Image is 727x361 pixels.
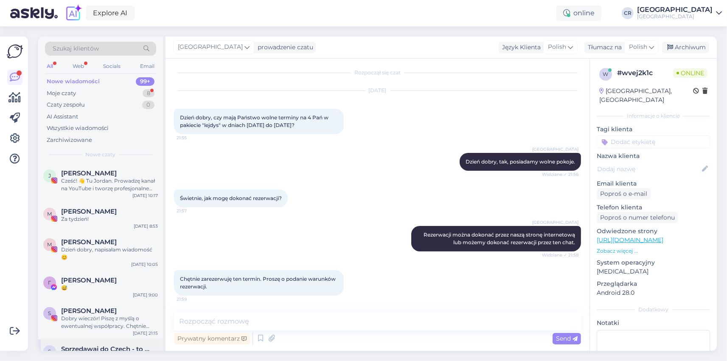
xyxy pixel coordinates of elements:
a: [URL][DOMAIN_NAME] [597,236,663,244]
span: Галина Попова [61,276,117,284]
div: Email [138,61,156,72]
span: Jordan Koman [61,169,117,177]
div: Dobry wieczór! Piszę z myślą o ewentualnej współpracy. Chętnie przygotuję materiały w ramach poby... [61,315,158,330]
div: CR [622,7,634,19]
div: Język Klienta [499,43,541,52]
div: Nowe wiadomości [47,77,100,86]
span: S [48,348,51,355]
span: Online [673,68,707,78]
p: Tagi klienta [597,125,710,134]
span: J [48,172,51,179]
a: [GEOGRAPHIC_DATA][GEOGRAPHIC_DATA] [637,6,722,20]
span: Dzień dobry, czy mają Państwo wolne terminy na 4 Pań w pakiecie "lejdys" w dniach [DATE] do [DATE]? [180,114,330,128]
span: M [48,211,52,217]
div: 0 [142,101,154,109]
div: 😅 [61,284,158,292]
div: [DATE] 21:15 [133,330,158,336]
div: 99+ [136,77,154,86]
div: Zarchiwizowane [47,136,92,144]
span: Monika Kowalewska [61,238,117,246]
p: [MEDICAL_DATA] [597,267,710,276]
div: online [556,6,601,21]
div: [DATE] [174,87,581,94]
span: Świetnie, jak mogę dokonać rezerwacji? [180,195,282,201]
img: explore-ai [65,4,82,22]
p: Zobacz więcej ... [597,247,710,255]
div: [GEOGRAPHIC_DATA] [637,13,713,20]
span: 21:55 [177,135,208,141]
span: Dzień dobry, tak, posiadamy wolne pokoje. [466,158,575,165]
span: Rezerwacji można dokonać przez naszą stronę internetową lub możemy dokonać rezerwacji przez ten c... [424,231,576,245]
div: prowadzenie czatu [254,43,313,52]
div: Za tydzień! [61,215,158,223]
div: Poproś o numer telefonu [597,212,678,223]
div: All [45,61,55,72]
span: S [48,310,51,316]
div: Archiwum [662,42,709,53]
span: M [48,241,52,248]
div: AI Assistant [47,113,78,121]
p: Nazwa klienta [597,152,710,161]
span: Małgorzata K [61,208,117,215]
img: Askly Logo [7,43,23,59]
div: Dodatkowy [597,306,710,313]
div: Czaty zespołu [47,101,85,109]
div: [GEOGRAPHIC_DATA] [637,6,713,13]
span: w [603,71,609,77]
div: Wszystkie wiadomości [47,124,109,133]
p: Przeglądarka [597,279,710,288]
div: [DATE] 8:53 [134,223,158,229]
span: Sylwia Tomczak [61,307,117,315]
span: [GEOGRAPHIC_DATA] [178,42,243,52]
div: Rozpoczął się czat [174,69,581,76]
span: 21:57 [177,208,208,214]
p: Email klienta [597,179,710,188]
span: [GEOGRAPHIC_DATA] [532,219,578,226]
div: Tłumacz na [584,43,622,52]
span: Chętnie zarezerwuję ten termin. Proszę o podanie warunków rezerwacji. [180,276,337,290]
span: Polish [548,42,566,52]
div: [GEOGRAPHIC_DATA], [GEOGRAPHIC_DATA] [599,87,693,104]
div: Poproś o e-mail [597,188,651,200]
div: Informacje o kliencie [597,112,710,120]
div: Socials [101,61,122,72]
p: Odwiedzone strony [597,227,710,236]
span: Nowe czaty [86,151,116,158]
span: Send [556,335,578,342]
span: [GEOGRAPHIC_DATA] [532,146,578,152]
div: [DATE] 10:05 [131,261,158,268]
div: # wvej2k1c [617,68,673,78]
a: Explore AI [86,6,135,20]
span: Szukaj klientów [53,44,99,53]
div: [DATE] 9:00 [133,292,158,298]
span: Г [48,279,51,286]
p: System operacyjny [597,258,710,267]
div: [DATE] 10:17 [132,192,158,199]
div: Dzień dobry, napisałam wiadomość 😊 [61,246,158,261]
div: Cześć! 👋 Tu Jordan. Prowadzę kanał na YouTube i tworzę profesjonalne rolki oraz zdjęcia do social... [61,177,158,192]
span: Polish [629,42,647,52]
span: 21:59 [177,296,208,302]
div: Prywatny komentarz [174,333,250,344]
span: Widziane ✓ 21:56 [542,171,578,178]
input: Dodać etykietę [597,135,710,148]
div: 8 [143,89,154,98]
div: Moje czaty [47,89,76,98]
p: Android 28.0 [597,288,710,297]
div: Web [71,61,86,72]
p: Notatki [597,319,710,327]
input: Dodaj nazwę [597,164,700,174]
span: Sprzedawaj do Czech - to proste! [61,345,149,353]
p: Telefon klienta [597,203,710,212]
span: Widziane ✓ 21:58 [542,252,578,258]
